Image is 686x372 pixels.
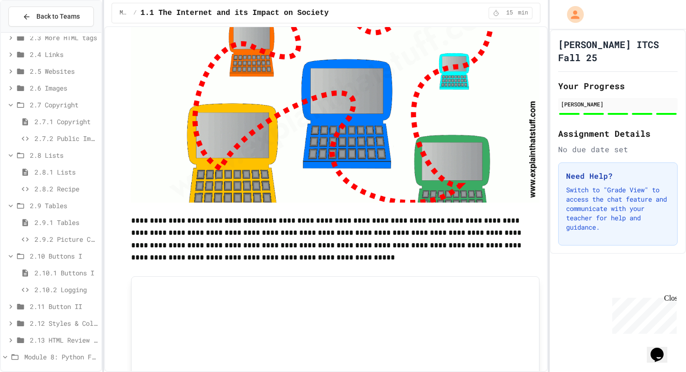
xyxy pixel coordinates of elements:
[35,184,98,194] span: 2.8.2 Recipe
[4,4,64,59] div: Chat with us now!Close
[30,49,98,59] span: 2.4 Links
[30,251,98,261] span: 2.10 Buttons I
[140,7,329,19] span: 1.1 The Internet and its Impact on Society
[557,4,586,25] div: My Account
[30,100,98,110] span: 2.7 Copyright
[30,318,98,328] span: 2.12 Styles & Colors
[518,9,528,17] span: min
[35,167,98,177] span: 2.8.1 Lists
[30,66,98,76] span: 2.5 Websites
[35,285,98,295] span: 2.10.2 Logging
[119,9,130,17] span: Module 1: Intro to the Web
[609,294,677,334] iframe: chat widget
[35,218,98,227] span: 2.9.1 Tables
[35,268,98,278] span: 2.10.1 Buttons I
[35,234,98,244] span: 2.9.2 Picture Collage
[36,12,80,21] span: Back to Teams
[558,38,678,64] h1: [PERSON_NAME] ITCS Fall 25
[558,79,678,92] h2: Your Progress
[647,335,677,363] iframe: chat widget
[133,9,137,17] span: /
[8,7,94,27] button: Back to Teams
[30,302,98,311] span: 2.11 Button II
[30,83,98,93] span: 2.6 Images
[30,335,98,345] span: 2.13 HTML Review Quiz
[30,150,98,160] span: 2.8 Lists
[558,144,678,155] div: No due date set
[24,352,98,362] span: Module 8: Python Fudamentals
[30,201,98,211] span: 2.9 Tables
[30,33,98,42] span: 2.3 More HTML tags
[35,133,98,143] span: 2.7.2 Public Images
[558,127,678,140] h2: Assignment Details
[502,9,517,17] span: 15
[35,117,98,126] span: 2.7.1 Copyright
[566,185,670,232] p: Switch to "Grade View" to access the chat feature and communicate with your teacher for help and ...
[561,100,675,108] div: [PERSON_NAME]
[566,170,670,182] h3: Need Help?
